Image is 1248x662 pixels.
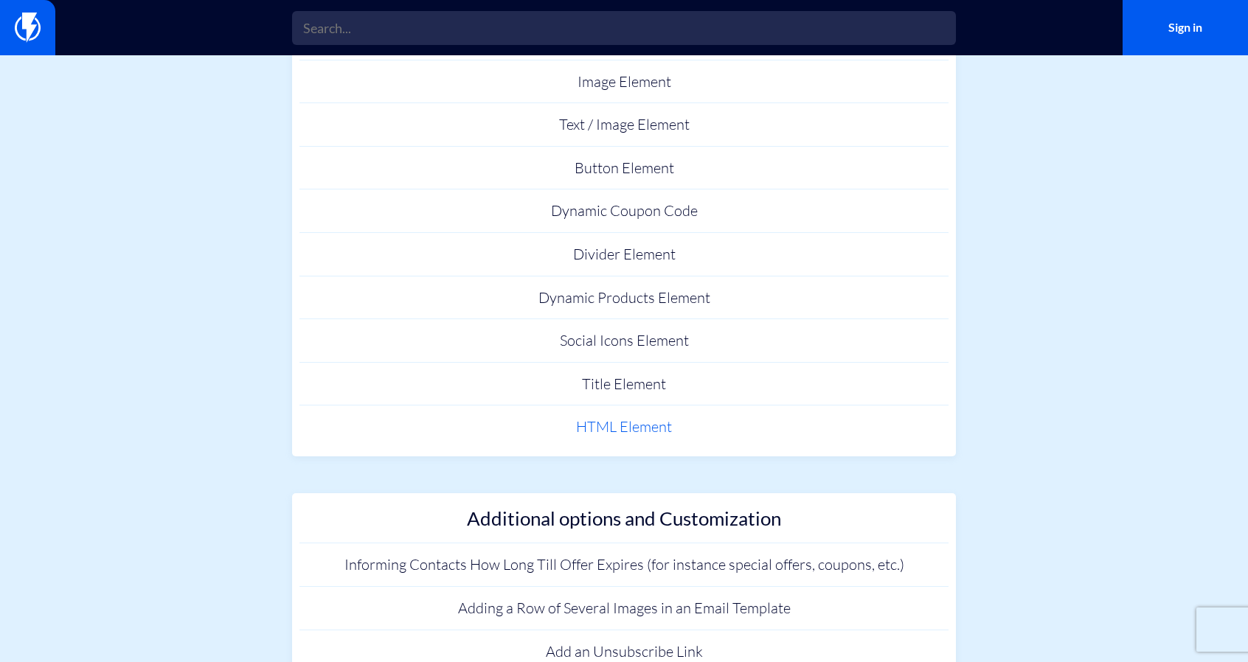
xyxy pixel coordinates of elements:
[299,543,949,587] a: Informing Contacts How Long Till Offer Expires (for instance special offers, coupons, etc.)
[299,363,949,406] a: Title Element
[299,60,949,104] a: Image Element
[299,501,949,544] a: Additional options and Customization
[299,103,949,147] a: Text / Image Element
[292,11,956,45] input: Search...
[299,405,949,449] a: HTML Element
[299,189,949,233] a: Dynamic Coupon Code
[299,147,949,190] a: Button Element
[307,508,941,537] h2: Additional options and Customization
[299,276,949,320] a: Dynamic Products Element
[299,587,949,630] a: Adding a Row of Several Images in an Email Template
[299,233,949,276] a: Divider Element
[299,319,949,363] a: Social Icons Element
